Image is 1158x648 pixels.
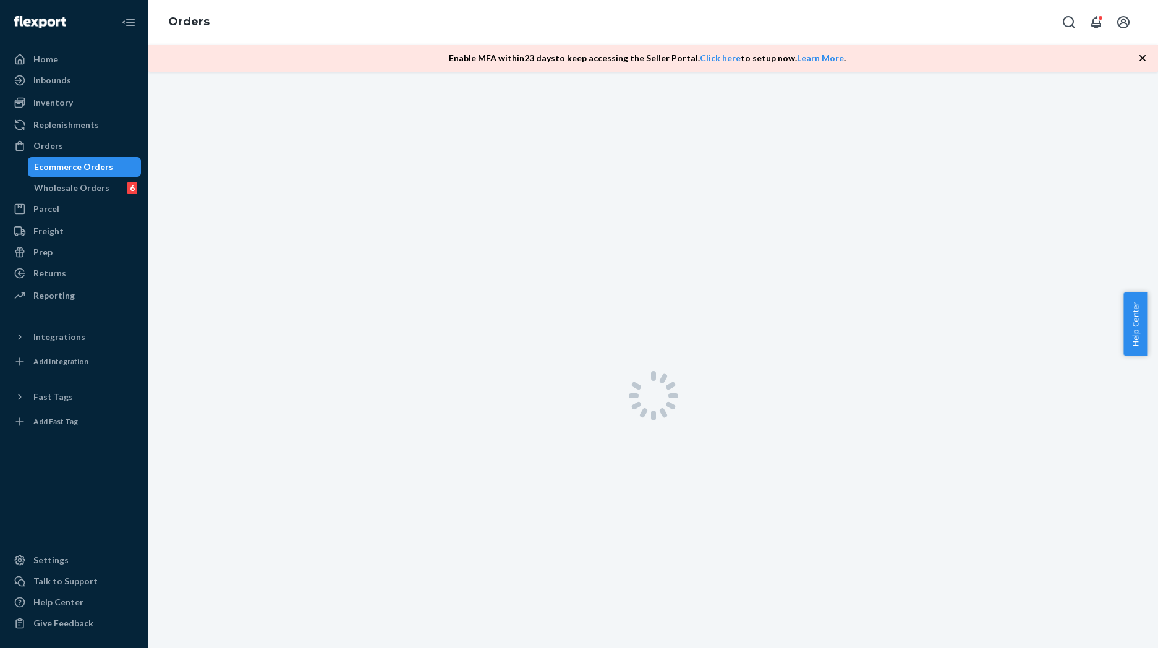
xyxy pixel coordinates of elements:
[7,115,141,135] a: Replenishments
[33,140,63,152] div: Orders
[7,242,141,262] a: Prep
[33,74,71,87] div: Inbounds
[33,356,88,367] div: Add Integration
[33,267,66,279] div: Returns
[33,575,98,587] div: Talk to Support
[116,10,141,35] button: Close Navigation
[7,571,141,591] button: Talk to Support
[33,203,59,215] div: Parcel
[7,199,141,219] a: Parcel
[34,161,113,173] div: Ecommerce Orders
[7,613,141,633] button: Give Feedback
[168,15,210,28] a: Orders
[127,182,137,194] div: 6
[797,53,844,63] a: Learn More
[7,592,141,612] a: Help Center
[7,352,141,372] a: Add Integration
[33,596,83,608] div: Help Center
[34,182,109,194] div: Wholesale Orders
[33,119,99,131] div: Replenishments
[33,416,78,427] div: Add Fast Tag
[33,617,93,629] div: Give Feedback
[7,221,141,241] a: Freight
[1123,292,1147,356] button: Help Center
[33,96,73,109] div: Inventory
[700,53,741,63] a: Click here
[1111,10,1136,35] button: Open account menu
[7,136,141,156] a: Orders
[7,263,141,283] a: Returns
[7,93,141,113] a: Inventory
[33,331,85,343] div: Integrations
[7,49,141,69] a: Home
[33,225,64,237] div: Freight
[33,289,75,302] div: Reporting
[7,327,141,347] button: Integrations
[28,178,142,198] a: Wholesale Orders6
[33,391,73,403] div: Fast Tags
[33,246,53,258] div: Prep
[7,70,141,90] a: Inbounds
[33,554,69,566] div: Settings
[7,286,141,305] a: Reporting
[28,157,142,177] a: Ecommerce Orders
[7,412,141,432] a: Add Fast Tag
[7,387,141,407] button: Fast Tags
[14,16,66,28] img: Flexport logo
[1079,611,1146,642] iframe: Opens a widget where you can chat to one of our agents
[158,4,219,40] ol: breadcrumbs
[33,53,58,66] div: Home
[1084,10,1109,35] button: Open notifications
[449,52,846,64] p: Enable MFA within 23 days to keep accessing the Seller Portal. to setup now. .
[7,550,141,570] a: Settings
[1057,10,1081,35] button: Open Search Box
